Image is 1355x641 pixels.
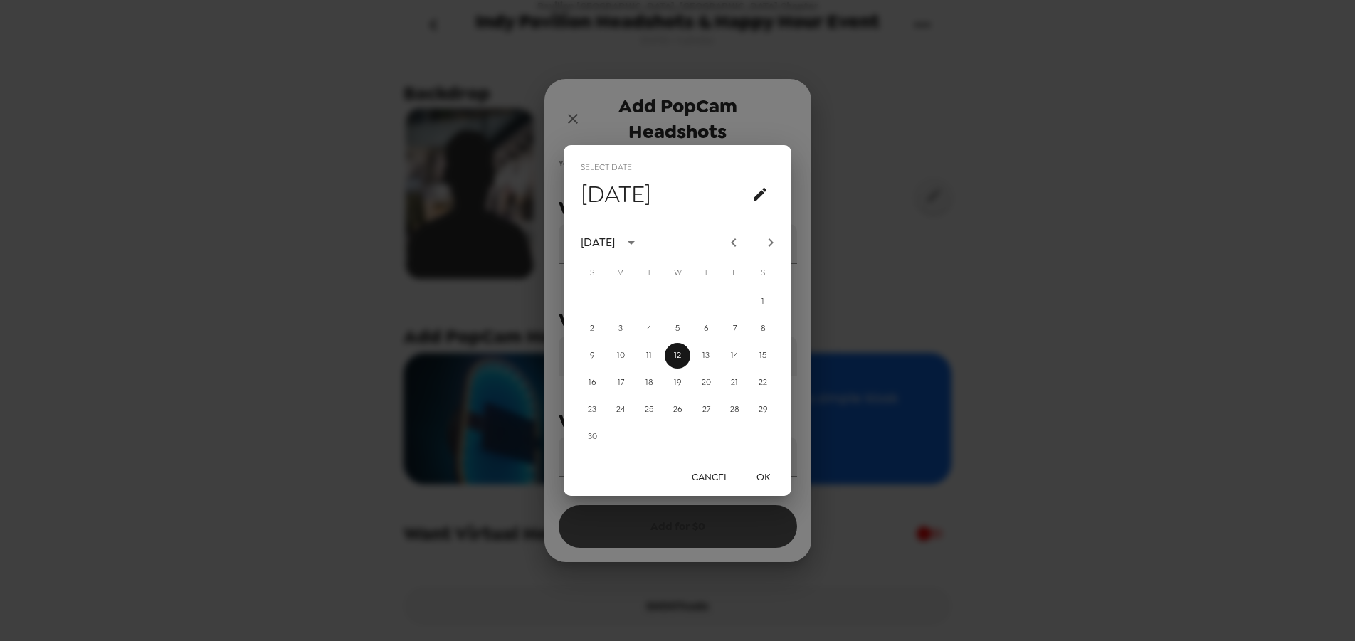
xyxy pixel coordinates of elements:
button: 25 [636,397,662,423]
button: 2 [579,316,605,341]
button: 12 [665,343,690,369]
span: Monday [608,259,633,287]
button: Next month [759,231,783,255]
button: 28 [722,397,747,423]
button: 21 [722,370,747,396]
span: Select date [581,157,632,179]
span: Thursday [693,259,719,287]
button: 7 [722,316,747,341]
button: 10 [608,343,633,369]
button: Cancel [686,464,734,490]
h4: [DATE] [581,179,651,209]
button: 15 [750,343,776,369]
button: 30 [579,424,605,450]
button: 22 [750,370,776,396]
button: 26 [665,397,690,423]
button: 1 [750,289,776,314]
button: 23 [579,397,605,423]
button: 24 [608,397,633,423]
button: 9 [579,343,605,369]
button: Previous month [722,231,746,255]
div: [DATE] [581,234,615,251]
button: OK [740,464,786,490]
button: 19 [665,370,690,396]
button: 4 [636,316,662,341]
button: 8 [750,316,776,341]
button: 14 [722,343,747,369]
button: 18 [636,370,662,396]
button: 29 [750,397,776,423]
button: 13 [693,343,719,369]
span: Tuesday [636,259,662,287]
button: 27 [693,397,719,423]
button: calendar view is open, switch to year view [619,231,643,255]
button: 16 [579,370,605,396]
button: 6 [693,316,719,341]
button: 11 [636,343,662,369]
span: Saturday [750,259,776,287]
button: 5 [665,316,690,341]
button: 20 [693,370,719,396]
span: Sunday [579,259,605,287]
button: calendar view is open, go to text input view [746,180,774,208]
span: Wednesday [665,259,690,287]
button: 17 [608,370,633,396]
button: 3 [608,316,633,341]
span: Friday [722,259,747,287]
